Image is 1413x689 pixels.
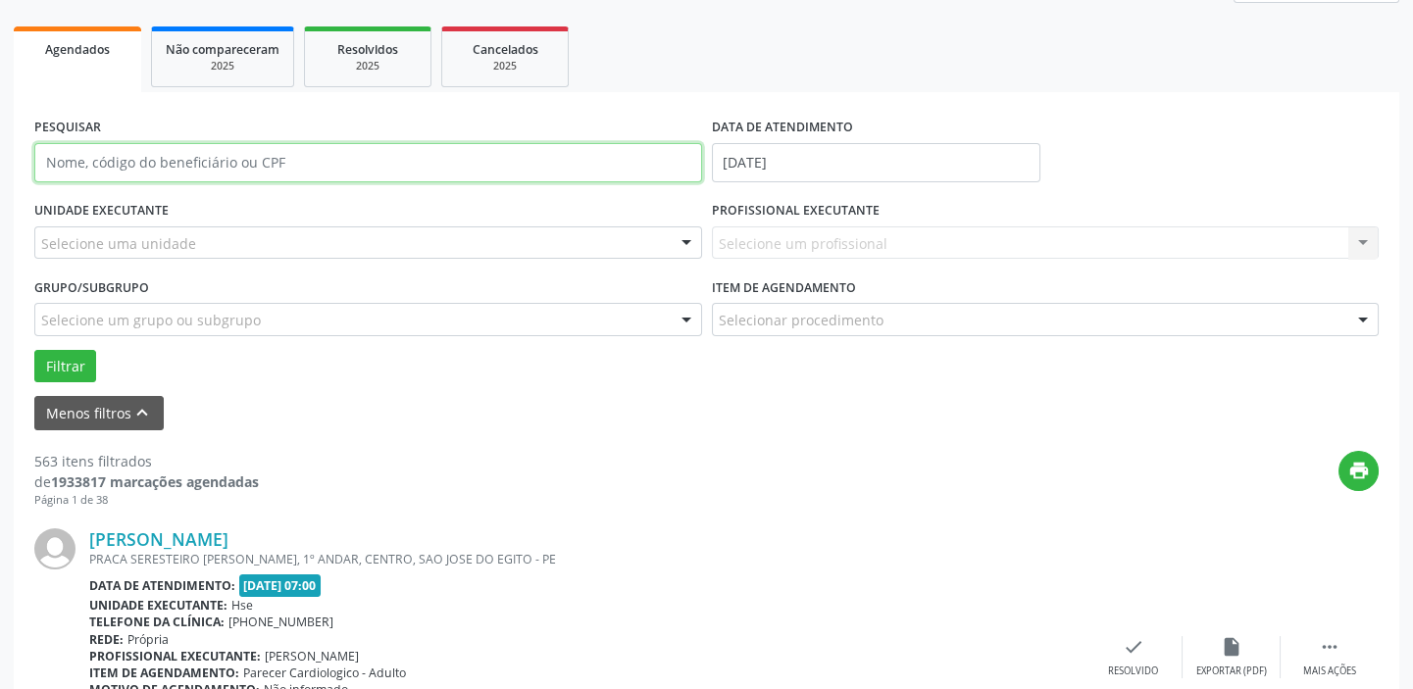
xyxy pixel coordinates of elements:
[1108,664,1158,678] div: Resolvido
[89,551,1085,567] div: PRACA SERESTEIRO [PERSON_NAME], 1º ANDAR, CENTRO, SAO JOSE DO EGITO - PE
[34,528,76,569] img: img
[41,233,196,254] span: Selecione uma unidade
[89,664,239,681] b: Item de agendamento:
[1303,664,1356,678] div: Mais ações
[456,59,554,74] div: 2025
[166,41,279,58] span: Não compareceram
[473,41,538,58] span: Cancelados
[712,272,856,303] label: Item de agendamento
[228,614,333,630] span: [PHONE_NUMBER]
[41,310,261,330] span: Selecione um grupo ou subgrupo
[34,350,96,383] button: Filtrar
[89,528,228,550] a: [PERSON_NAME]
[89,597,227,614] b: Unidade executante:
[1348,460,1370,481] i: print
[243,664,406,681] span: Parecer Cardiologico - Adulto
[319,59,417,74] div: 2025
[34,272,149,303] label: Grupo/Subgrupo
[712,143,1040,182] input: Selecione um intervalo
[719,310,883,330] span: Selecionar procedimento
[712,113,853,143] label: DATA DE ATENDIMENTO
[34,113,101,143] label: PESQUISAR
[51,472,259,491] strong: 1933817 marcações agendadas
[265,648,359,664] span: [PERSON_NAME]
[34,143,702,182] input: Nome, código do beneficiário ou CPF
[1319,636,1340,658] i: 
[89,631,124,648] b: Rede:
[1123,636,1144,658] i: check
[166,59,279,74] div: 2025
[89,577,235,594] b: Data de atendimento:
[34,451,259,471] div: 563 itens filtrados
[712,196,880,226] label: PROFISSIONAL EXECUTANTE
[239,574,322,597] span: [DATE] 07:00
[231,597,253,614] span: Hse
[34,396,164,430] button: Menos filtroskeyboard_arrow_up
[131,402,153,423] i: keyboard_arrow_up
[34,196,169,226] label: UNIDADE EXECUTANTE
[34,471,259,492] div: de
[45,41,110,58] span: Agendados
[89,614,225,630] b: Telefone da clínica:
[337,41,398,58] span: Resolvidos
[1338,451,1379,491] button: print
[89,648,261,664] b: Profissional executante:
[1196,664,1267,678] div: Exportar (PDF)
[1221,636,1242,658] i: insert_drive_file
[34,492,259,509] div: Página 1 de 38
[127,631,169,648] span: Própria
